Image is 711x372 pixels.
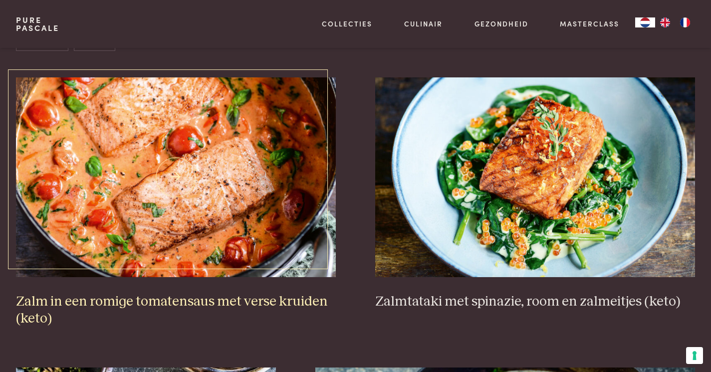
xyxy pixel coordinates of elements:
[635,17,695,27] aside: Language selected: Nederlands
[474,18,528,29] a: Gezondheid
[655,17,675,27] a: EN
[16,293,336,328] h3: Zalm in een romige tomatensaus met verse kruiden (keto)
[375,293,695,311] h3: Zalmtataki met spinazie, room en zalmeitjes (keto)
[675,17,695,27] a: FR
[560,18,619,29] a: Masterclass
[635,17,655,27] a: NL
[686,347,703,364] button: Uw voorkeuren voor toestemming voor trackingtechnologieën
[655,17,695,27] ul: Language list
[16,77,336,328] a: Zalm in een romige tomatensaus met verse kruiden (keto) Zalm in een romige tomatensaus met verse ...
[322,18,372,29] a: Collecties
[16,77,336,277] img: Zalm in een romige tomatensaus met verse kruiden (keto)
[16,16,59,32] a: PurePascale
[375,77,695,277] img: Zalmtataki met spinazie, room en zalmeitjes (keto)
[375,77,695,310] a: Zalmtataki met spinazie, room en zalmeitjes (keto) Zalmtataki met spinazie, room en zalmeitjes (k...
[404,18,443,29] a: Culinair
[635,17,655,27] div: Language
